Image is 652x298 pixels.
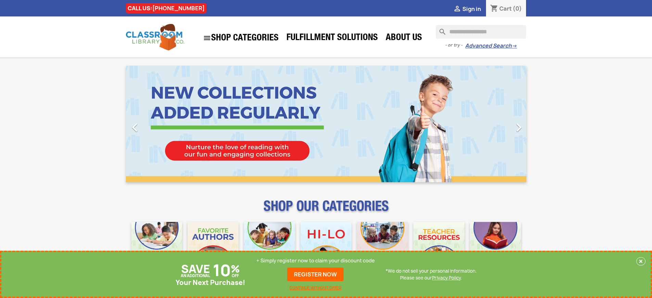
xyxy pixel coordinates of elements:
span: (0) [513,5,522,12]
p: SHOP OUR CATEGORIES [126,204,526,216]
img: CLC_Dyslexia_Mobile.jpg [470,222,521,273]
i:  [510,119,527,136]
a: SHOP CATEGORIES [200,30,282,46]
a:  Sign in [453,5,481,13]
i: search [436,25,444,33]
i:  [453,5,461,13]
div: CALL US: [126,3,206,13]
a: Fulfillment Solutions [283,32,381,45]
img: CLC_Bulk_Mobile.jpg [131,222,182,273]
a: [PHONE_NUMBER] [152,4,205,12]
span: → [512,42,517,49]
i: shopping_cart [490,5,498,13]
a: Previous [126,66,186,182]
img: CLC_Favorite_Authors_Mobile.jpg [188,222,239,273]
img: CLC_HiLo_Mobile.jpg [301,222,351,273]
span: Cart [499,5,512,12]
i:  [126,119,143,136]
img: CLC_Fiction_Nonfiction_Mobile.jpg [357,222,408,273]
img: CLC_Phonics_And_Decodables_Mobile.jpg [244,222,295,273]
img: CLC_Teacher_Resources_Mobile.jpg [413,222,464,273]
img: Classroom Library Company [126,24,184,50]
span: Sign in [462,5,481,13]
a: About Us [382,32,425,45]
a: Next [466,66,526,182]
span: - or try - [445,42,465,49]
i:  [203,34,211,42]
input: Search [436,25,526,39]
a: Advanced Search→ [465,42,517,49]
ul: Carousel container [126,66,526,182]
